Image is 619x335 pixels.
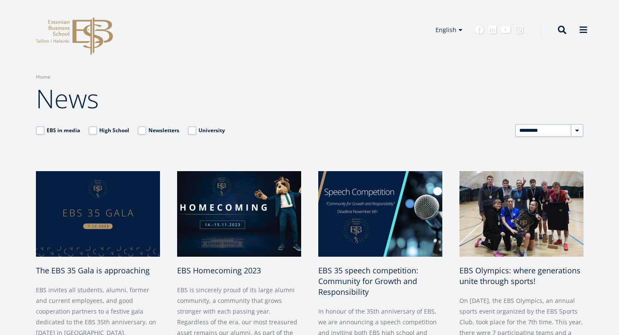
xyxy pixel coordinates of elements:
[36,265,150,276] span: The EBS 35 Gala is approaching
[188,126,225,135] label: University
[488,26,497,34] a: Linkedin
[138,126,179,135] label: Newsletters
[318,171,442,257] img: kõne
[36,73,50,81] a: Home
[177,171,301,257] img: Homecoming
[475,26,484,34] a: Facebook
[89,126,129,135] label: High School
[177,265,261,276] span: EBS Homecoming 2023
[318,265,418,297] span: EBS 35 speech competition: Community for Growth and Responsibility
[515,26,524,34] a: Instagram
[501,26,511,34] a: Youtube
[459,171,583,257] img: olympics
[459,265,580,286] span: EBS Olympics: where generations unite through sports!
[36,126,80,135] label: EBS in media
[36,81,583,116] h1: News
[36,171,160,257] img: Gala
